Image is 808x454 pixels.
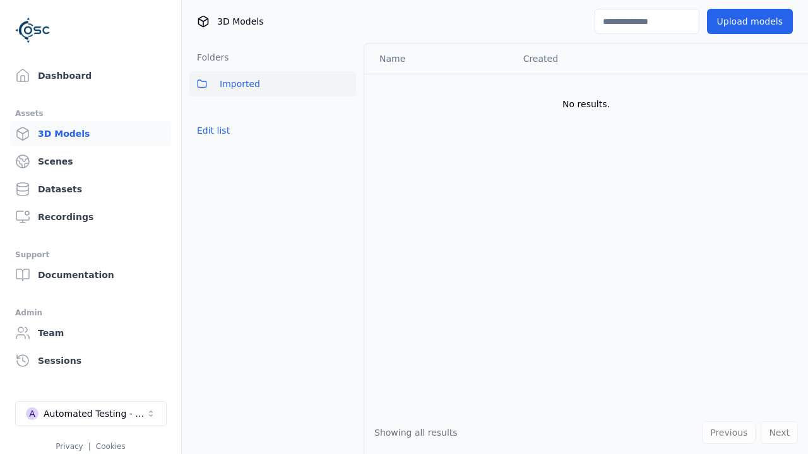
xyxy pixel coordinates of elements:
[189,119,237,142] button: Edit list
[189,51,229,64] h3: Folders
[10,262,171,288] a: Documentation
[10,63,171,88] a: Dashboard
[10,149,171,174] a: Scenes
[88,442,91,451] span: |
[15,247,166,262] div: Support
[189,71,356,96] button: Imported
[26,407,39,420] div: A
[220,76,260,91] span: Imported
[707,9,793,34] button: Upload models
[15,13,50,48] img: Logo
[15,106,166,121] div: Assets
[374,428,458,438] span: Showing all results
[364,44,513,74] th: Name
[10,177,171,202] a: Datasets
[513,44,665,74] th: Created
[44,407,146,420] div: Automated Testing - Playwright
[10,121,171,146] a: 3D Models
[10,204,171,230] a: Recordings
[10,320,171,346] a: Team
[56,442,83,451] a: Privacy
[15,401,167,426] button: Select a workspace
[217,15,263,28] span: 3D Models
[364,74,808,134] td: No results.
[96,442,126,451] a: Cookies
[10,348,171,373] a: Sessions
[15,305,166,320] div: Admin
